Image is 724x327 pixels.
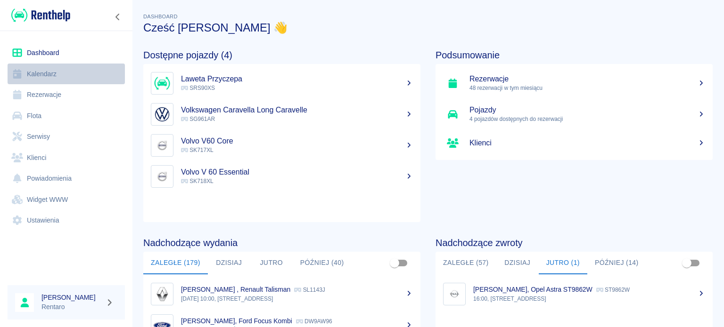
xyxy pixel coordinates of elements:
[41,302,102,312] p: Rentaro
[143,68,420,99] a: ImageLaweta Przyczepa SRS90XS
[436,252,496,274] button: Zaległe (57)
[8,189,125,210] a: Widget WWW
[143,130,420,161] a: ImageVolvo V60 Core SK717XL
[469,74,705,84] h5: Rezerwacje
[143,49,420,61] h4: Dostępne pojazdy (4)
[469,84,705,92] p: 48 rezerwacji w tym miesiącu
[153,105,171,123] img: Image
[445,285,463,303] img: Image
[143,161,420,192] a: ImageVolvo V 60 Essential SK718XL
[41,293,102,302] h6: [PERSON_NAME]
[8,210,125,231] a: Ustawienia
[181,178,214,184] span: SK718XL
[8,147,125,168] a: Klienci
[8,8,70,23] a: Renthelp logo
[143,252,208,274] button: Zaległe (179)
[386,254,403,272] span: Pokaż przypisane tylko do mnie
[181,74,413,84] h5: Laweta Przyczepa
[293,252,352,274] button: Później (40)
[143,278,420,310] a: Image[PERSON_NAME] , Renault Talisman SL1143J[DATE] 10:00, [STREET_ADDRESS]
[143,237,420,248] h4: Nadchodzące wydania
[8,105,125,127] a: Flota
[181,317,292,325] p: [PERSON_NAME], Ford Focus Kombi
[208,252,250,274] button: Dzisiaj
[181,286,290,293] p: [PERSON_NAME] , Renault Talisman
[11,8,70,23] img: Renthelp logo
[678,254,696,272] span: Pokaż przypisane tylko do mnie
[8,64,125,85] a: Kalendarz
[153,136,171,154] img: Image
[181,167,413,177] h5: Volvo V 60 Essential
[436,99,713,130] a: Pojazdy4 pojazdów dostępnych do rezerwacji
[181,147,214,153] span: SK717XL
[296,318,332,325] p: DW9AW96
[181,116,215,122] span: SG961AR
[469,105,705,115] h5: Pojazdy
[153,74,171,92] img: Image
[143,14,178,19] span: Dashboard
[436,237,713,248] h4: Nadchodzące zwroty
[181,105,413,115] h5: Volkswagen Caravella Long Caravelle
[539,252,587,274] button: Jutro (1)
[469,115,705,123] p: 4 pojazdów dostępnych do rezerwacji
[153,285,171,303] img: Image
[143,21,713,34] h3: Cześć [PERSON_NAME] 👋
[436,278,713,310] a: Image[PERSON_NAME], Opel Astra ST9862W ST9862W16:00, [STREET_ADDRESS]
[436,49,713,61] h4: Podsumowanie
[153,167,171,185] img: Image
[181,295,413,303] p: [DATE] 10:00, [STREET_ADDRESS]
[8,42,125,64] a: Dashboard
[181,85,215,91] span: SRS90XS
[143,99,420,130] a: ImageVolkswagen Caravella Long Caravelle SG961AR
[436,130,713,156] a: Klienci
[587,252,646,274] button: Później (14)
[294,287,325,293] p: SL1143J
[181,136,413,146] h5: Volvo V60 Core
[8,168,125,189] a: Powiadomienia
[436,68,713,99] a: Rezerwacje48 rezerwacji w tym miesiącu
[250,252,293,274] button: Jutro
[8,126,125,147] a: Serwisy
[496,252,539,274] button: Dzisiaj
[473,295,705,303] p: 16:00, [STREET_ADDRESS]
[111,11,125,23] button: Zwiń nawigację
[473,286,592,293] p: [PERSON_NAME], Opel Astra ST9862W
[8,84,125,105] a: Rezerwacje
[596,287,630,293] p: ST9862W
[469,138,705,148] h5: Klienci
